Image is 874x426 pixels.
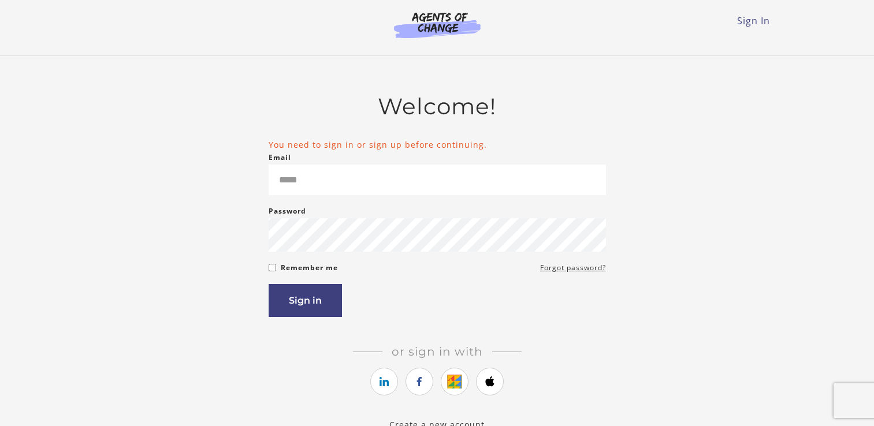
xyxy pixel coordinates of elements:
[737,14,770,27] a: Sign In
[269,284,342,317] button: Sign in
[382,345,492,358] span: Or sign in with
[269,204,306,218] label: Password
[281,261,338,275] label: Remember me
[540,261,606,275] a: Forgot password?
[441,368,468,395] a: https://courses.thinkific.com/users/auth/google?ss%5Breferral%5D=&ss%5Buser_return_to%5D=%2Fcours...
[382,12,493,38] img: Agents of Change Logo
[476,368,504,395] a: https://courses.thinkific.com/users/auth/apple?ss%5Breferral%5D=&ss%5Buser_return_to%5D=%2Fcourse...
[370,368,398,395] a: https://courses.thinkific.com/users/auth/linkedin?ss%5Breferral%5D=&ss%5Buser_return_to%5D=%2Fcou...
[269,151,291,165] label: Email
[269,139,606,151] li: You need to sign in or sign up before continuing.
[406,368,433,395] a: https://courses.thinkific.com/users/auth/facebook?ss%5Breferral%5D=&ss%5Buser_return_to%5D=%2Fcou...
[269,93,606,120] h2: Welcome!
